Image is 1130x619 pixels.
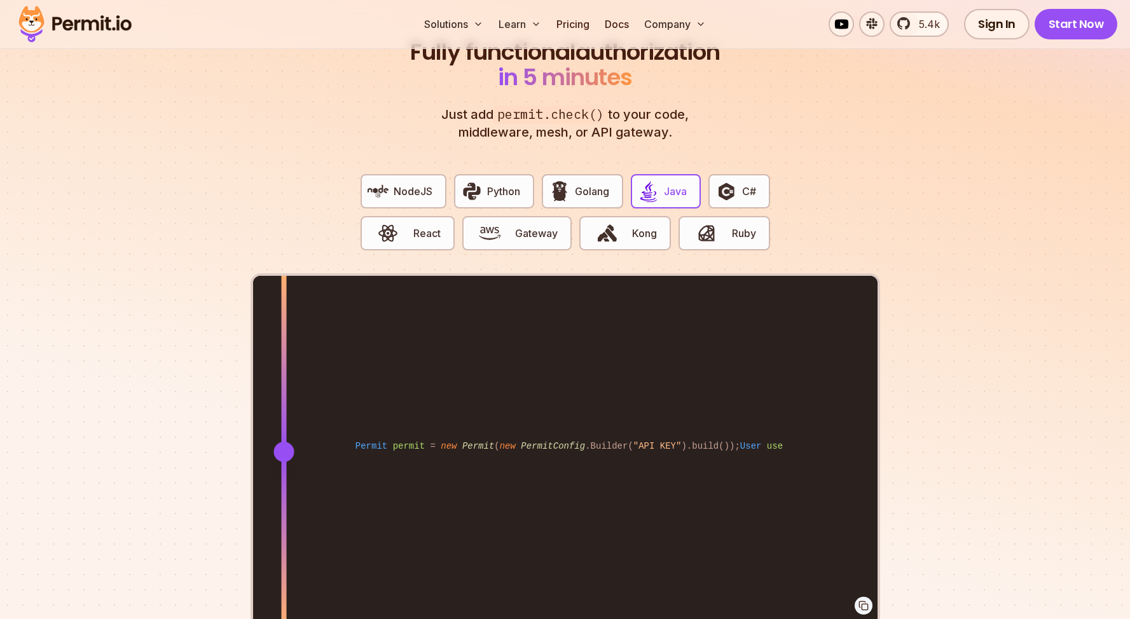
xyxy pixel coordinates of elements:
a: Start Now [1035,9,1118,39]
span: permit [393,441,425,451]
span: Python [487,184,520,199]
img: NodeJS [368,180,389,202]
img: React [377,222,399,244]
span: Java [664,184,687,199]
button: Solutions [419,11,488,37]
a: Sign In [964,9,1030,39]
span: NodeJS [394,184,432,199]
span: user [767,441,789,451]
a: 5.4k [890,11,949,37]
span: new [500,441,516,451]
h2: authorization [408,39,723,90]
img: Permit logo [13,3,137,46]
p: Just add to your code, middleware, mesh, or API gateway. [428,105,703,141]
img: C# [715,180,737,202]
img: Gateway [479,222,500,244]
img: Ruby [696,222,717,244]
span: Permit [355,441,387,451]
span: Fully functional [410,39,575,65]
span: Ruby [732,226,756,241]
span: C# [742,184,756,199]
span: Permit [462,441,494,451]
code: ( .Builder( ).build()); .Builder( ).build(); ; .Builder( ).withTenant( ).build(); permit.check(us... [347,430,783,463]
a: Pricing [551,11,595,37]
img: Kong [596,222,618,244]
span: User [740,441,762,451]
span: Golang [575,184,609,199]
img: Python [461,180,483,202]
span: Gateway [515,226,558,241]
span: = [430,441,435,451]
button: Company [639,11,711,37]
span: "API KEY" [633,441,682,451]
a: Docs [600,11,634,37]
span: React [413,226,441,241]
span: permit.check() [493,105,608,124]
span: new [441,441,457,451]
span: 5.4k [911,17,940,32]
img: Golang [549,180,570,202]
button: Learn [493,11,546,37]
img: Java [638,180,659,202]
span: in 5 minutes [498,61,632,93]
span: PermitConfig [521,441,585,451]
span: Kong [632,226,657,241]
